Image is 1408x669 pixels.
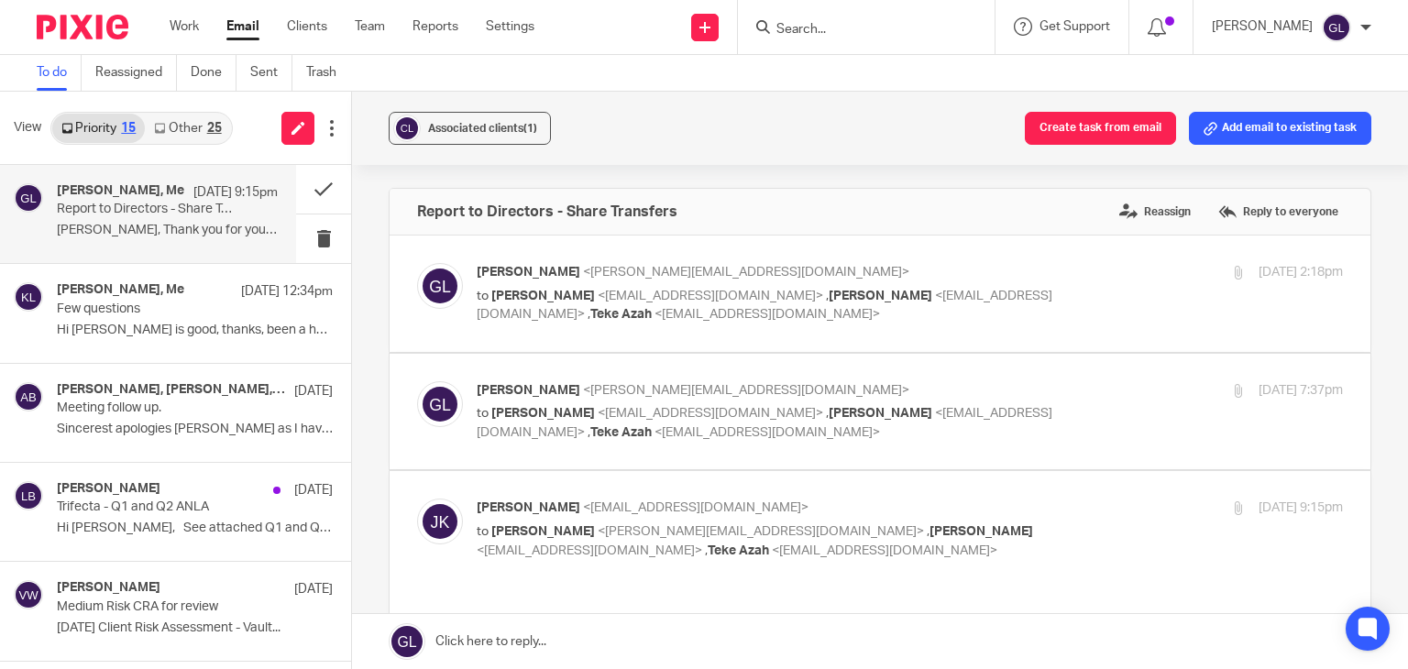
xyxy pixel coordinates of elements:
[14,580,43,609] img: svg%3E
[654,426,880,439] span: <[EMAIL_ADDRESS][DOMAIN_NAME]>
[1259,499,1343,518] p: [DATE] 9:15pm
[306,55,350,91] a: Trash
[1189,112,1371,145] button: Add email to existing task
[1212,17,1313,36] p: [PERSON_NAME]
[417,203,677,221] h4: Report to Directors - Share Transfers
[52,114,145,143] a: Priority15
[241,282,333,301] p: [DATE] 12:34pm
[775,22,940,38] input: Search
[14,183,43,213] img: svg%3E
[57,499,278,515] p: Trifecta - Q1 and Q2 ANLA
[477,266,580,279] span: [PERSON_NAME]
[588,426,590,439] span: ,
[57,422,333,437] p: Sincerest apologies [PERSON_NAME] as I have not had a...
[929,525,1033,538] span: [PERSON_NAME]
[57,223,278,238] p: [PERSON_NAME], Thank you for your email and the...
[393,115,421,142] img: svg%3E
[486,17,534,36] a: Settings
[654,308,880,321] span: <[EMAIL_ADDRESS][DOMAIN_NAME]>
[14,382,43,411] img: svg%3E
[772,544,997,557] span: <[EMAIL_ADDRESS][DOMAIN_NAME]>
[294,382,333,400] p: [DATE]
[583,266,909,279] span: <[PERSON_NAME][EMAIL_ADDRESS][DOMAIN_NAME]>
[37,15,128,39] img: Pixie
[417,263,463,309] img: svg%3E
[1115,198,1195,225] label: Reassign
[523,123,537,134] span: (1)
[598,407,823,420] span: <[EMAIL_ADDRESS][DOMAIN_NAME]>
[191,55,236,91] a: Done
[14,481,43,510] img: svg%3E
[57,400,278,416] p: Meeting follow up.
[57,580,160,596] h4: [PERSON_NAME]
[287,17,327,36] a: Clients
[583,384,909,397] span: <[PERSON_NAME][EMAIL_ADDRESS][DOMAIN_NAME]>
[57,599,278,615] p: Medium Risk CRA for review
[412,17,458,36] a: Reports
[1039,20,1110,33] span: Get Support
[477,407,489,420] span: to
[14,282,43,312] img: svg%3E
[57,183,184,199] h4: [PERSON_NAME], Me
[57,202,234,217] p: Report to Directors - Share Transfers
[121,122,136,135] div: 15
[1259,381,1343,400] p: [DATE] 7:37pm
[1025,112,1176,145] button: Create task from email
[826,290,829,302] span: ,
[428,123,537,134] span: Associated clients
[1322,13,1351,42] img: svg%3E
[477,290,489,302] span: to
[708,544,769,557] span: Teke Azah
[57,521,333,536] p: Hi [PERSON_NAME], See attached Q1 and Q2 ANLAs...
[491,407,595,420] span: [PERSON_NAME]
[829,407,932,420] span: [PERSON_NAME]
[57,282,184,298] h4: [PERSON_NAME], Me
[583,501,808,514] span: <[EMAIL_ADDRESS][DOMAIN_NAME]>
[477,525,489,538] span: to
[477,501,580,514] span: [PERSON_NAME]
[477,544,702,557] span: <[EMAIL_ADDRESS][DOMAIN_NAME]>
[294,580,333,598] p: [DATE]
[193,183,278,202] p: [DATE] 9:15pm
[57,302,278,317] p: Few questions
[829,290,932,302] span: [PERSON_NAME]
[477,384,580,397] span: [PERSON_NAME]
[37,55,82,91] a: To do
[1214,198,1343,225] label: Reply to everyone
[1259,263,1343,282] p: [DATE] 2:18pm
[294,481,333,499] p: [DATE]
[389,112,551,145] button: Associated clients(1)
[705,544,708,557] span: ,
[95,55,177,91] a: Reassigned
[598,525,924,538] span: <[PERSON_NAME][EMAIL_ADDRESS][DOMAIN_NAME]>
[57,382,285,398] h4: [PERSON_NAME], [PERSON_NAME], Me
[588,308,590,321] span: ,
[14,118,41,137] span: View
[590,308,652,321] span: Teke Azah
[417,381,463,427] img: svg%3E
[250,55,292,91] a: Sent
[355,17,385,36] a: Team
[598,290,823,302] span: <[EMAIL_ADDRESS][DOMAIN_NAME]>
[477,407,1052,439] span: <[EMAIL_ADDRESS][DOMAIN_NAME]>
[57,620,333,636] p: [DATE] Client Risk Assessment - Vault...
[57,481,160,497] h4: [PERSON_NAME]
[226,17,259,36] a: Email
[590,426,652,439] span: Teke Azah
[826,407,829,420] span: ,
[170,17,199,36] a: Work
[491,290,595,302] span: [PERSON_NAME]
[927,525,929,538] span: ,
[145,114,230,143] a: Other25
[57,323,333,338] p: Hi [PERSON_NAME] is good, thanks, been a hot...
[207,122,222,135] div: 25
[417,499,463,544] img: svg%3E
[491,525,595,538] span: [PERSON_NAME]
